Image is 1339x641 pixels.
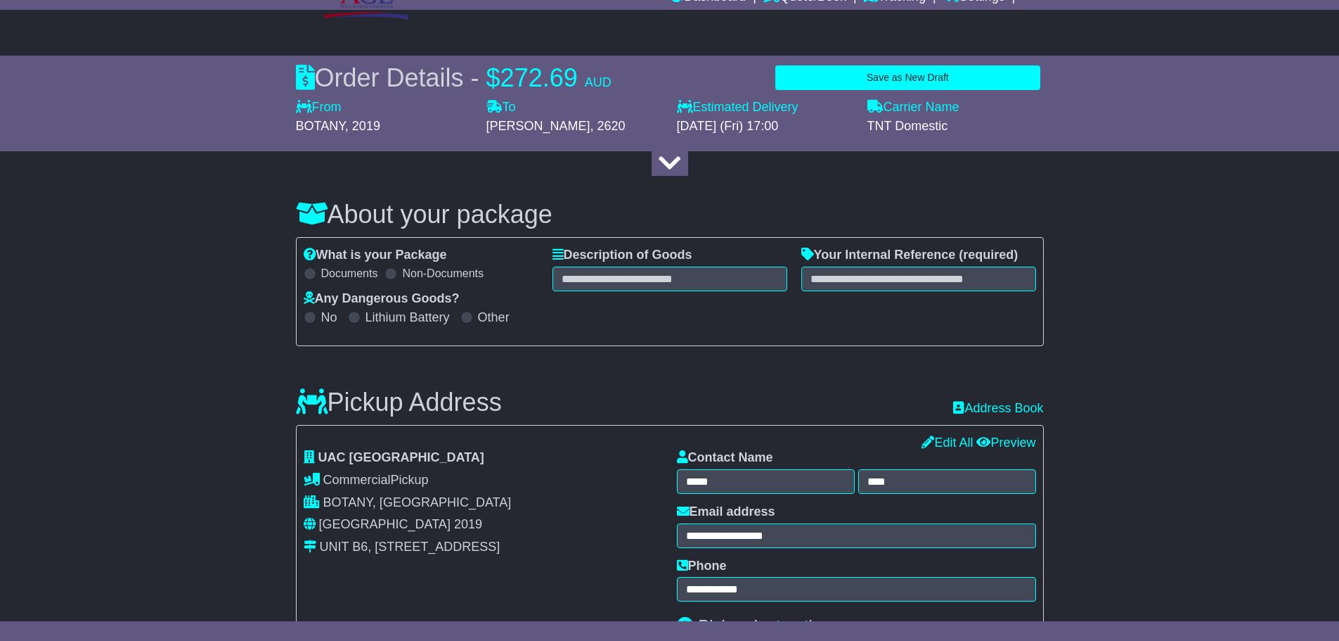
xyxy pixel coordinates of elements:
[318,450,484,464] span: UAC [GEOGRAPHIC_DATA]
[402,267,484,280] label: Non-Documents
[478,310,510,326] label: Other
[867,119,1044,134] div: TNT Domestic
[953,401,1043,417] a: Address Book
[321,267,378,280] label: Documents
[296,388,502,417] h3: Pickup Address
[296,100,342,115] label: From
[585,75,612,89] span: AUD
[677,119,853,134] div: [DATE] (Fri) 17:00
[486,100,516,115] label: To
[304,473,663,488] div: Pickup
[319,517,451,531] span: [GEOGRAPHIC_DATA]
[320,540,500,555] div: UNIT B6, [STREET_ADDRESS]
[552,248,692,263] label: Description of Goods
[321,310,337,326] label: No
[677,559,727,574] label: Phone
[677,450,773,466] label: Contact Name
[500,63,578,92] span: 272.69
[677,504,775,520] label: Email address
[486,119,590,133] span: [PERSON_NAME]
[323,473,391,487] span: Commercial
[296,119,345,133] span: BOTANY
[454,517,482,531] span: 2019
[976,436,1035,450] a: Preview
[590,119,626,133] span: , 2620
[801,248,1018,263] label: Your Internal Reference (required)
[698,616,839,635] span: Pickup Instructions
[345,119,380,133] span: , 2019
[775,65,1040,90] button: Save as New Draft
[296,63,612,93] div: Order Details -
[304,291,460,307] label: Any Dangerous Goods?
[323,495,512,509] span: BOTANY, [GEOGRAPHIC_DATA]
[366,310,450,326] label: Lithium Battery
[304,248,447,263] label: What is your Package
[486,63,500,92] span: $
[677,100,853,115] label: Estimated Delivery
[867,100,959,115] label: Carrier Name
[921,436,973,450] a: Edit All
[296,201,1044,229] h3: About your package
